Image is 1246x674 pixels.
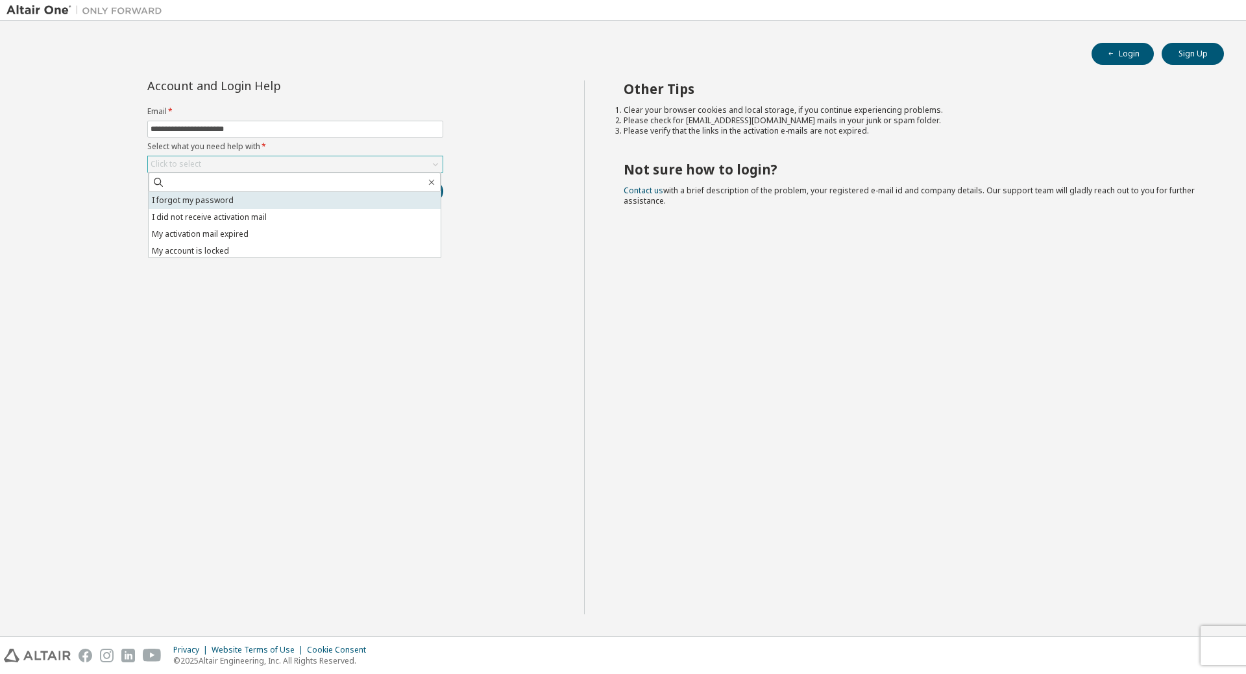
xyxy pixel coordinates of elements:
[624,161,1201,178] h2: Not sure how to login?
[147,106,443,117] label: Email
[624,185,1195,206] span: with a brief description of the problem, your registered e-mail id and company details. Our suppo...
[624,115,1201,126] li: Please check for [EMAIL_ADDRESS][DOMAIN_NAME] mails in your junk or spam folder.
[121,649,135,662] img: linkedin.svg
[100,649,114,662] img: instagram.svg
[143,649,162,662] img: youtube.svg
[147,80,384,91] div: Account and Login Help
[1092,43,1154,65] button: Login
[4,649,71,662] img: altair_logo.svg
[624,185,663,196] a: Contact us
[173,645,212,655] div: Privacy
[624,80,1201,97] h2: Other Tips
[79,649,92,662] img: facebook.svg
[151,159,201,169] div: Click to select
[149,192,441,209] li: I forgot my password
[307,645,374,655] div: Cookie Consent
[212,645,307,655] div: Website Terms of Use
[173,655,374,666] p: © 2025 Altair Engineering, Inc. All Rights Reserved.
[6,4,169,17] img: Altair One
[147,141,443,152] label: Select what you need help with
[1162,43,1224,65] button: Sign Up
[148,156,443,172] div: Click to select
[624,105,1201,115] li: Clear your browser cookies and local storage, if you continue experiencing problems.
[624,126,1201,136] li: Please verify that the links in the activation e-mails are not expired.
